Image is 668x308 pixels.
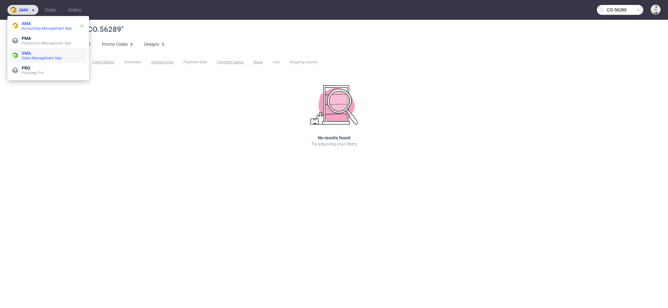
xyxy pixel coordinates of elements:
span: Document [124,60,141,65]
a: Designs0 [144,40,166,49]
h3: No results found [318,135,350,141]
span: Payment status [217,60,243,65]
span: Cart [273,60,280,65]
div: 0 [162,42,164,47]
a: Tasks [41,5,59,15]
span: SMA [22,51,31,56]
a: SMASales Management App [10,48,87,63]
span: Packhelp Pro [22,71,44,75]
img: logo [10,6,19,14]
div: 0 [88,42,90,47]
a: PROPackhelp Pro [10,63,87,78]
button: ama [7,5,38,15]
span: Client details [92,60,114,65]
div: 0 [131,42,133,47]
span: PRO [22,65,30,70]
a: Promo Codes0 [102,40,134,49]
a: PMAProduction Management App [10,33,87,48]
a: Orders [64,5,85,15]
span: Stage [253,60,263,65]
span: ama [19,8,28,12]
span: Accounting Management App [22,26,72,31]
span: Amount total [151,60,173,65]
p: Try adjusting your filters [311,141,357,147]
span: Production Management App [22,41,71,45]
img: Mari Fok [651,5,660,14]
span: PMA [22,36,31,41]
span: Payment date [183,60,207,65]
span: Shipping country [290,60,318,65]
span: Sales Management App [22,56,62,60]
span: AMA [22,21,31,26]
